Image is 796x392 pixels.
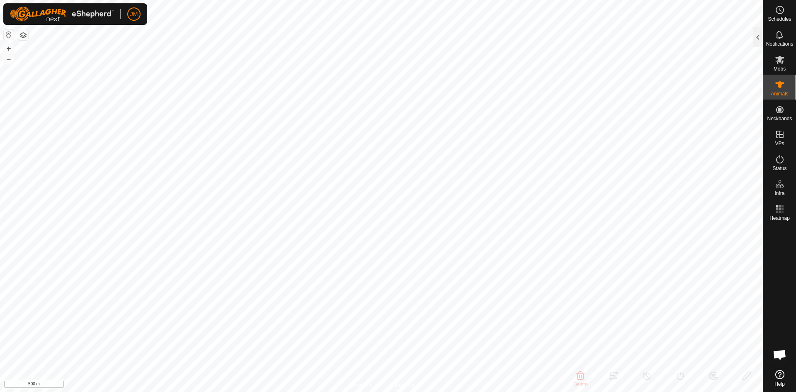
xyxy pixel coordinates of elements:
button: Map Layers [18,30,28,40]
span: Notifications [766,41,793,46]
a: Contact Us [390,381,414,389]
span: JM [130,10,138,19]
span: Schedules [768,17,791,22]
span: Mobs [774,66,786,71]
span: Animals [771,91,789,96]
a: Privacy Policy [349,381,380,389]
img: Gallagher Logo [10,7,114,22]
a: Help [763,367,796,390]
span: Infra [774,191,784,196]
span: Status [772,166,786,171]
span: VPs [775,141,784,146]
button: – [4,54,14,64]
div: Open chat [767,342,792,367]
span: Heatmap [769,216,790,221]
button: Reset Map [4,30,14,40]
span: Neckbands [767,116,792,121]
span: Help [774,382,785,387]
button: + [4,44,14,54]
